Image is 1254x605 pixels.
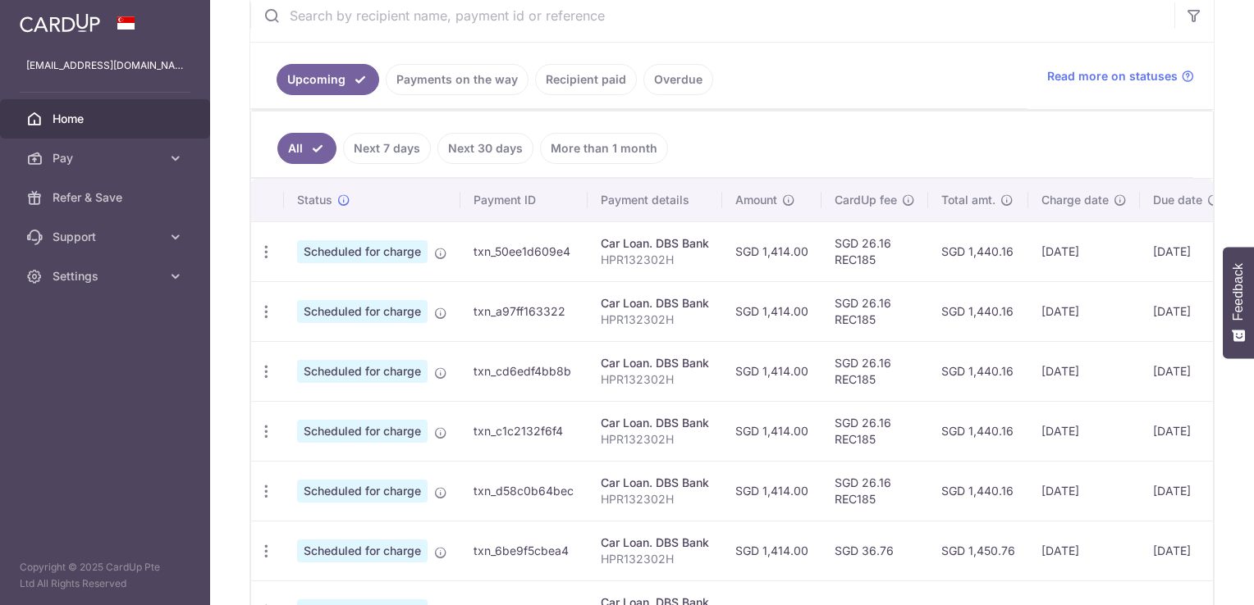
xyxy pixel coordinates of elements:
[1041,192,1109,208] span: Charge date
[601,371,709,388] p: HPR132302H
[297,192,332,208] span: Status
[835,192,897,208] span: CardUp fee
[1153,192,1202,208] span: Due date
[1223,247,1254,358] button: Feedback - Show survey
[53,111,161,127] span: Home
[1231,263,1246,321] span: Feedback
[297,300,428,323] span: Scheduled for charge
[601,415,709,431] div: Car Loan. DBS Bank
[1140,461,1233,521] td: [DATE]
[460,179,588,221] th: Payment ID
[20,13,100,33] img: CardUp
[53,189,161,206] span: Refer & Save
[386,64,529,95] a: Payments on the way
[460,521,588,580] td: txn_6be9f5cbea4
[601,491,709,507] p: HPR132302H
[822,221,928,281] td: SGD 26.16 REC185
[822,341,928,401] td: SGD 26.16 REC185
[53,229,161,245] span: Support
[722,461,822,521] td: SGD 1,414.00
[53,268,161,284] span: Settings
[822,281,928,341] td: SGD 26.16 REC185
[297,420,428,443] span: Scheduled for charge
[540,133,668,164] a: More than 1 month
[1028,461,1140,521] td: [DATE]
[460,461,588,521] td: txn_d58c0b64bec
[1140,281,1233,341] td: [DATE]
[297,539,428,562] span: Scheduled for charge
[460,281,588,341] td: txn_a97ff163322
[1140,401,1233,461] td: [DATE]
[601,235,709,252] div: Car Loan. DBS Bank
[1028,341,1140,401] td: [DATE]
[722,521,822,580] td: SGD 1,414.00
[928,461,1028,521] td: SGD 1,440.16
[722,341,822,401] td: SGD 1,414.00
[1028,521,1140,580] td: [DATE]
[297,360,428,383] span: Scheduled for charge
[535,64,637,95] a: Recipient paid
[601,551,709,567] p: HPR132302H
[928,341,1028,401] td: SGD 1,440.16
[53,150,161,166] span: Pay
[277,133,336,164] a: All
[437,133,533,164] a: Next 30 days
[1140,521,1233,580] td: [DATE]
[601,534,709,551] div: Car Loan. DBS Bank
[941,192,995,208] span: Total amt.
[601,475,709,491] div: Car Loan. DBS Bank
[343,133,431,164] a: Next 7 days
[722,281,822,341] td: SGD 1,414.00
[1028,221,1140,281] td: [DATE]
[722,401,822,461] td: SGD 1,414.00
[297,480,428,503] span: Scheduled for charge
[735,192,777,208] span: Amount
[277,64,379,95] a: Upcoming
[643,64,713,95] a: Overdue
[601,252,709,268] p: HPR132302H
[1140,341,1233,401] td: [DATE]
[722,221,822,281] td: SGD 1,414.00
[1028,401,1140,461] td: [DATE]
[928,401,1028,461] td: SGD 1,440.16
[601,295,709,312] div: Car Loan. DBS Bank
[460,401,588,461] td: txn_c1c2132f6f4
[588,179,722,221] th: Payment details
[297,240,428,263] span: Scheduled for charge
[928,221,1028,281] td: SGD 1,440.16
[1047,68,1194,84] a: Read more on statuses
[1028,281,1140,341] td: [DATE]
[822,521,928,580] td: SGD 36.76
[822,401,928,461] td: SGD 26.16 REC185
[1047,68,1178,84] span: Read more on statuses
[601,312,709,328] p: HPR132302H
[460,221,588,281] td: txn_50ee1d609e4
[601,431,709,448] p: HPR132302H
[928,521,1028,580] td: SGD 1,450.76
[1140,221,1233,281] td: [DATE]
[601,355,709,371] div: Car Loan. DBS Bank
[928,281,1028,341] td: SGD 1,440.16
[822,461,928,521] td: SGD 26.16 REC185
[26,57,184,74] p: [EMAIL_ADDRESS][DOMAIN_NAME]
[460,341,588,401] td: txn_cd6edf4bb8b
